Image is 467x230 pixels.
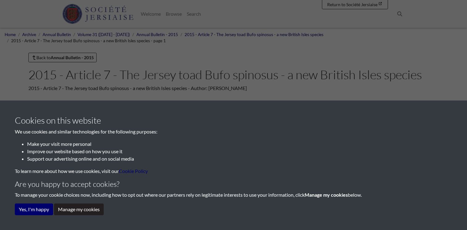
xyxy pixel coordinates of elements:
[54,203,104,215] button: Manage my cookies
[27,155,452,162] li: Support our advertising online and on social media
[15,191,452,199] p: To manage your cookie choices now, including how to opt out where our partners rely on legitimate...
[305,192,348,198] strong: Manage my cookies
[15,203,53,215] button: Yes, I'm happy
[15,128,452,135] p: We use cookies and similar technologies for the following purposes:
[15,115,452,126] h3: Cookies on this website
[15,167,452,175] p: To learn more about how we use cookies, visit our
[27,140,452,148] li: Make your visit more personal
[27,148,452,155] li: Improve our website based on how you use it
[15,180,452,189] h4: Are you happy to accept cookies?
[119,168,148,174] a: learn more about cookies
